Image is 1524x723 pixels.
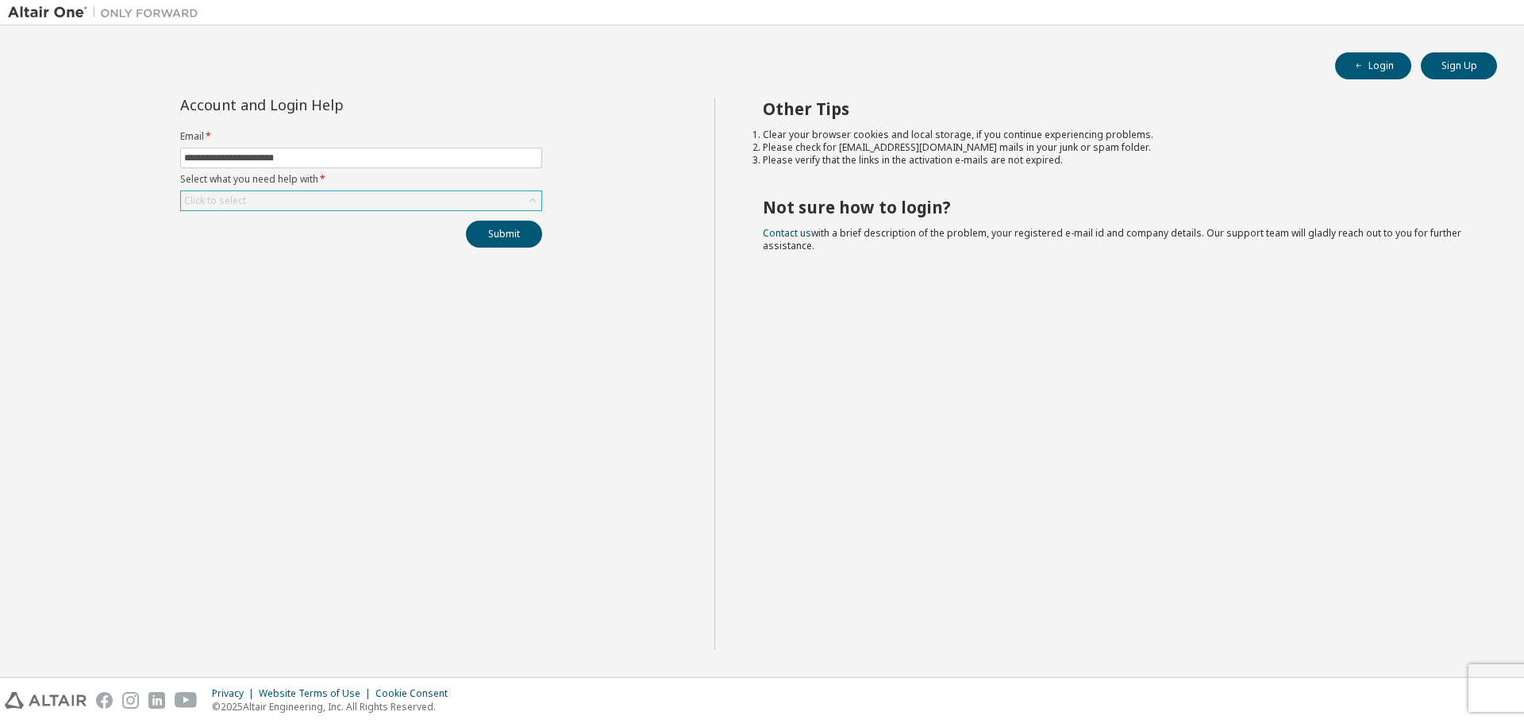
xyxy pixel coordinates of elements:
[96,692,113,709] img: facebook.svg
[763,226,811,240] a: Contact us
[5,692,87,709] img: altair_logo.svg
[1421,52,1497,79] button: Sign Up
[763,129,1469,141] li: Clear your browser cookies and local storage, if you continue experiencing problems.
[212,700,457,713] p: © 2025 Altair Engineering, Inc. All Rights Reserved.
[180,173,542,186] label: Select what you need help with
[8,5,206,21] img: Altair One
[212,687,259,700] div: Privacy
[181,191,541,210] div: Click to select
[763,154,1469,167] li: Please verify that the links in the activation e-mails are not expired.
[122,692,139,709] img: instagram.svg
[180,98,470,111] div: Account and Login Help
[763,141,1469,154] li: Please check for [EMAIL_ADDRESS][DOMAIN_NAME] mails in your junk or spam folder.
[259,687,375,700] div: Website Terms of Use
[148,692,165,709] img: linkedin.svg
[175,692,198,709] img: youtube.svg
[184,194,246,207] div: Click to select
[466,221,542,248] button: Submit
[375,687,457,700] div: Cookie Consent
[1335,52,1411,79] button: Login
[180,130,542,143] label: Email
[763,197,1469,217] h2: Not sure how to login?
[763,98,1469,119] h2: Other Tips
[763,226,1461,252] span: with a brief description of the problem, your registered e-mail id and company details. Our suppo...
